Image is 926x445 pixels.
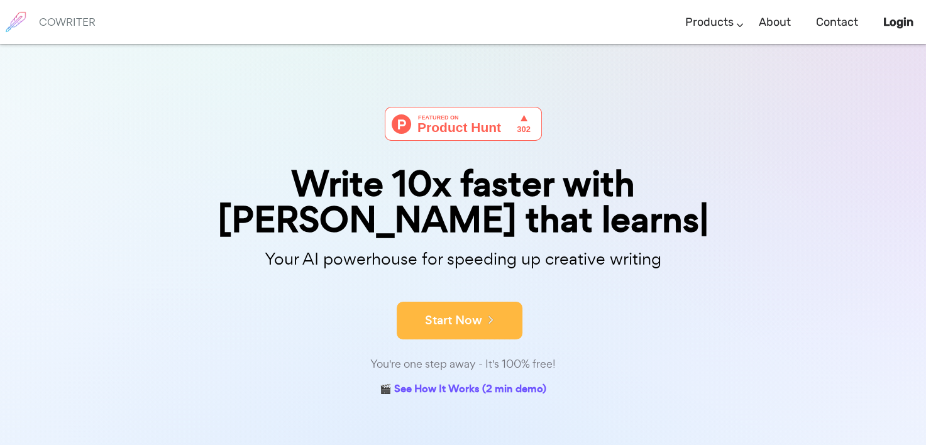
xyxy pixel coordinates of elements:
[385,107,542,141] img: Cowriter - Your AI buddy for speeding up creative writing | Product Hunt
[685,4,734,41] a: Products
[883,4,913,41] a: Login
[397,302,522,339] button: Start Now
[39,16,96,28] h6: COWRITER
[149,246,778,273] p: Your AI powerhouse for speeding up creative writing
[759,4,791,41] a: About
[816,4,858,41] a: Contact
[883,15,913,29] b: Login
[149,355,778,373] div: You're one step away - It's 100% free!
[149,166,778,238] div: Write 10x faster with [PERSON_NAME] that learns
[380,380,546,400] a: 🎬 See How It Works (2 min demo)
